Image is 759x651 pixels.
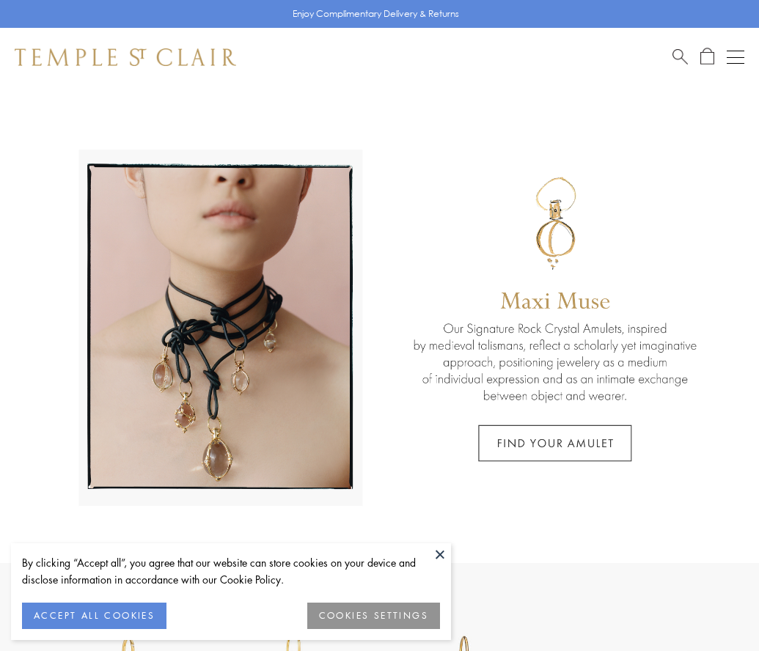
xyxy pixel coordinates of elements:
p: Enjoy Complimentary Delivery & Returns [293,7,459,21]
button: Open navigation [727,48,744,66]
a: Search [672,48,688,66]
a: Open Shopping Bag [700,48,714,66]
button: COOKIES SETTINGS [307,603,440,629]
img: Temple St. Clair [15,48,236,66]
div: By clicking “Accept all”, you agree that our website can store cookies on your device and disclos... [22,554,440,588]
button: ACCEPT ALL COOKIES [22,603,166,629]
